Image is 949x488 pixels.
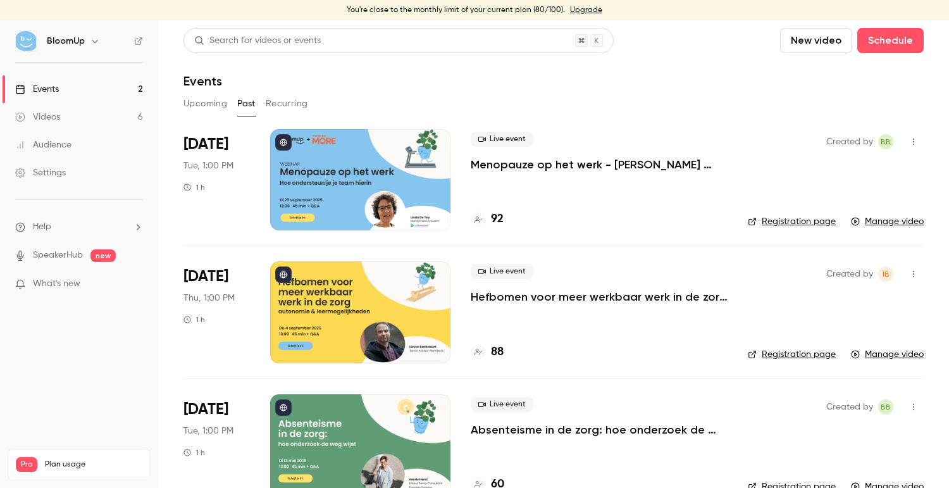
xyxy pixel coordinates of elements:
a: Upgrade [570,5,602,15]
img: BloomUp [16,31,36,51]
div: 1 h [183,447,205,458]
span: [DATE] [183,134,228,154]
h1: Events [183,73,222,89]
button: New video [780,28,852,53]
h6: BloomUp [47,35,85,47]
span: Help [33,220,51,234]
a: 88 [471,344,504,361]
iframe: Noticeable Trigger [128,278,143,290]
a: 92 [471,211,504,228]
span: Tue, 1:00 PM [183,425,233,437]
span: Pro [16,457,37,472]
div: Search for videos or events [194,34,321,47]
span: What's new [33,277,80,291]
div: Sep 4 Thu, 1:00 PM (Europe/Brussels) [183,261,250,363]
span: Live event [471,132,533,147]
button: Schedule [857,28,924,53]
a: Registration page [748,348,836,361]
span: Tue, 1:00 PM [183,160,233,172]
div: Settings [15,166,66,179]
span: Created by [826,399,873,415]
a: Manage video [851,348,924,361]
span: Info Bloomup [878,266,893,282]
span: [DATE] [183,266,228,287]
span: Live event [471,397,533,412]
h4: 92 [491,211,504,228]
a: Absenteisme in de zorg: hoe onderzoek de weg wijst [471,422,728,437]
span: Benjamin Bergers [878,399,893,415]
button: Past [237,94,256,114]
span: Live event [471,264,533,279]
span: [DATE] [183,399,228,420]
button: Upcoming [183,94,227,114]
span: IB [883,266,890,282]
h4: 88 [491,344,504,361]
span: BB [881,134,891,149]
div: Videos [15,111,60,123]
span: Thu, 1:00 PM [183,292,235,304]
div: Sep 23 Tue, 1:00 PM (Europe/Brussels) [183,129,250,230]
a: Hefbomen voor meer werkbaar werk in de zorg - autonomie & leermogelijkheden [471,289,728,304]
span: Benjamin Bergers [878,134,893,149]
div: 1 h [183,315,205,325]
a: Manage video [851,215,924,228]
a: SpeakerHub [33,249,83,262]
div: 1 h [183,182,205,192]
a: Registration page [748,215,836,228]
span: Created by [826,134,873,149]
button: Recurring [266,94,308,114]
li: help-dropdown-opener [15,220,143,234]
div: Audience [15,139,71,151]
a: Menopauze op het werk - [PERSON_NAME] ondersteun je je team hierin [471,157,728,172]
span: Plan usage [45,460,142,470]
span: BB [881,399,891,415]
span: new [90,249,116,262]
span: Created by [826,266,873,282]
div: Events [15,83,59,96]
